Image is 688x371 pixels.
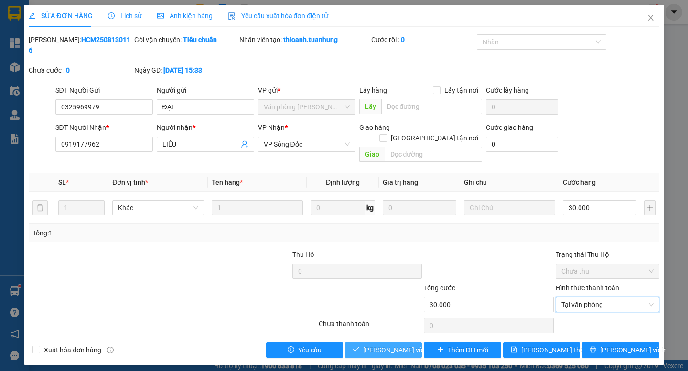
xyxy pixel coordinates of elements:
[441,85,482,95] span: Lấy tận nơi
[371,34,475,45] div: Cước rồi :
[29,12,92,20] span: SỬA ĐƠN HÀNG
[32,200,48,215] button: delete
[157,12,164,19] span: picture
[241,140,248,148] span: user-add
[460,173,559,192] th: Ghi chú
[383,179,418,186] span: Giá trị hàng
[228,12,236,20] img: icon
[40,345,105,355] span: Xuất hóa đơn hàng
[264,137,350,151] span: VP Sông Đốc
[486,99,558,115] input: Cước lấy hàng
[647,14,655,21] span: close
[288,346,294,354] span: exclamation-circle
[4,33,182,45] li: 02839.63.63.63
[345,342,422,358] button: check[PERSON_NAME] và Giao hàng
[424,284,455,292] span: Tổng cước
[58,179,66,186] span: SL
[157,85,254,95] div: Người gửi
[29,34,132,55] div: [PERSON_NAME]:
[157,122,254,133] div: Người nhận
[644,200,656,215] button: plus
[511,346,517,354] span: save
[66,66,70,74] b: 0
[32,228,266,238] div: Tổng: 1
[401,36,405,43] b: 0
[134,65,238,75] div: Ngày GD:
[437,346,444,354] span: plus
[318,318,423,335] div: Chưa thanh toán
[381,99,482,114] input: Dọc đường
[55,122,153,133] div: SĐT Người Nhận
[55,23,63,31] span: environment
[424,342,501,358] button: plusThêm ĐH mới
[448,345,488,355] span: Thêm ĐH mới
[55,35,63,42] span: phone
[118,201,198,215] span: Khác
[486,86,529,94] label: Cước lấy hàng
[359,86,387,94] span: Lấy hàng
[228,12,329,20] span: Yêu cầu xuất hóa đơn điện tử
[563,179,596,186] span: Cước hàng
[134,34,238,45] div: Gói vận chuyển:
[212,179,243,186] span: Tên hàng
[258,85,355,95] div: VP gửi
[363,345,455,355] span: [PERSON_NAME] và Giao hàng
[108,12,115,19] span: clock-circle
[359,124,390,131] span: Giao hàng
[326,179,360,186] span: Định lượng
[266,342,343,358] button: exclamation-circleYêu cầu
[556,284,619,292] label: Hình thức thanh toán
[385,147,482,162] input: Dọc đường
[183,36,217,43] b: Tiêu chuẩn
[4,60,115,75] b: GỬI : VP Sông Đốc
[383,200,456,215] input: 0
[112,179,148,186] span: Đơn vị tính
[107,347,114,353] span: info-circle
[359,147,385,162] span: Giao
[163,66,202,74] b: [DATE] 15:33
[486,137,558,152] input: Cước giao hàng
[521,345,598,355] span: [PERSON_NAME] thay đổi
[637,5,664,32] button: Close
[292,251,314,258] span: Thu Hộ
[258,124,285,131] span: VP Nhận
[503,342,580,358] button: save[PERSON_NAME] thay đổi
[582,342,659,358] button: printer[PERSON_NAME] và In
[464,200,555,215] input: Ghi Chú
[212,200,303,215] input: VD: Bàn, Ghế
[55,85,153,95] div: SĐT Người Gửi
[157,12,213,20] span: Ảnh kiện hàng
[590,346,596,354] span: printer
[298,345,322,355] span: Yêu cầu
[365,200,375,215] span: kg
[29,12,35,19] span: edit
[359,99,381,114] span: Lấy
[556,249,659,260] div: Trạng thái Thu Hộ
[600,345,667,355] span: [PERSON_NAME] và In
[387,133,482,143] span: [GEOGRAPHIC_DATA] tận nơi
[353,346,359,354] span: check
[486,124,533,131] label: Cước giao hàng
[561,264,654,278] span: Chưa thu
[108,12,142,20] span: Lịch sử
[264,100,350,114] span: Văn phòng Hồ Chí Minh
[561,297,654,312] span: Tại văn phòng
[239,34,369,45] div: Nhân viên tạo:
[4,21,182,33] li: 85 [PERSON_NAME]
[29,65,132,75] div: Chưa cước :
[55,6,135,18] b: [PERSON_NAME]
[283,36,338,43] b: thioanh.tuanhung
